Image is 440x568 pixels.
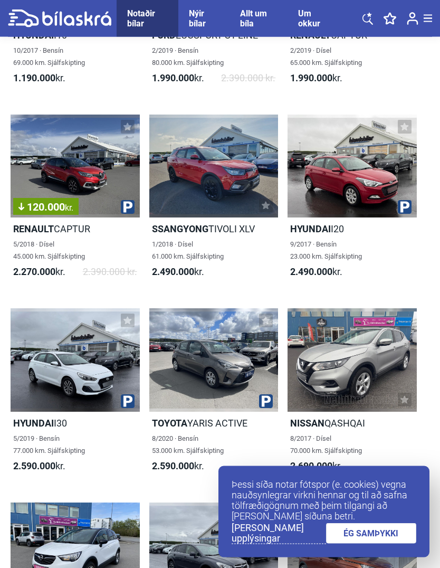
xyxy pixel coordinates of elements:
[298,8,331,29] a: Um okkur
[189,8,219,29] a: Nýir bílar
[326,523,417,544] a: ÉG SAMÞYKKI
[290,267,332,278] b: 2.490.000
[152,47,224,67] span: 2/2019 · Bensín 80.000 km. Sjálfskipting
[152,72,204,84] span: kr.
[232,523,326,544] a: [PERSON_NAME] upplýsingar
[18,202,73,213] span: 120.000
[290,224,331,235] b: Hyundai
[13,241,85,261] span: 5/2018 · Dísel 45.000 km. Sjálfskipting
[290,461,332,472] b: 2.690.000
[13,418,54,429] b: Hyundai
[290,241,362,261] span: 9/2017 · Bensín 23.000 km. Sjálfskipting
[121,395,135,409] img: parking.png
[13,73,55,84] b: 1.190.000
[127,8,168,29] a: Notaðir bílar
[232,479,416,522] p: Þessi síða notar fótspor (e. cookies) vegna nauðsynlegrar virkni hennar og til að safna tölfræðig...
[290,418,324,429] b: Nissan
[13,30,54,41] b: Hyundai
[288,418,417,430] h2: QASHQAI
[152,461,194,472] b: 2.590.000
[149,223,279,235] h2: TIVOLI XLV
[290,460,342,472] span: kr.
[152,267,194,278] b: 2.490.000
[13,461,55,472] b: 2.590.000
[240,8,277,29] a: Allt um bíla
[398,201,412,214] img: parking.png
[290,47,362,67] span: 2/2019 · Dísel 65.000 km. Sjálfskipting
[152,418,187,429] b: Toyota
[11,115,140,288] a: 120.000kr.RenaultCAPTUR5/2018 · Dísel45.000 km. Sjálfskipting2.270.000kr.2.390.000 kr.
[152,435,224,455] span: 8/2020 · Bensín 53.000 km. Sjálfskipting
[11,418,140,430] h2: I30
[11,223,140,235] h2: CAPTUR
[11,309,140,482] a: HyundaiI305/2019 · Bensín77.000 km. Sjálfskipting2.590.000kr.
[152,30,176,41] b: Ford
[13,266,65,278] span: kr.
[13,435,85,455] span: 5/2019 · Bensín 77.000 km. Sjálfskipting
[121,201,135,214] img: parking.png
[288,309,417,482] a: NissanQASHQAI8/2017 · Dísel70.000 km. Sjálfskipting2.690.000kr.
[288,223,417,235] h2: I20
[290,435,362,455] span: 8/2017 · Dísel 70.000 km. Sjálfskipting
[13,267,55,278] b: 2.270.000
[152,266,204,278] span: kr.
[288,115,417,288] a: HyundaiI209/2017 · Bensín23.000 km. Sjálfskipting2.490.000kr.
[65,203,73,213] span: kr.
[152,224,208,235] b: Ssangyong
[152,73,194,84] b: 1.990.000
[83,266,137,278] span: 2.390.000 kr.
[152,241,224,261] span: 1/2018 · Dísel 61.000 km. Sjálfskipting
[407,12,418,25] img: user-login.svg
[290,72,342,84] span: kr.
[13,224,54,235] b: Renault
[149,115,279,288] a: SsangyongTIVOLI XLV1/2018 · Dísel61.000 km. Sjálfskipting2.490.000kr.
[221,72,275,84] span: 2.390.000 kr.
[13,47,85,67] span: 10/2017 · Bensín 69.000 km. Sjálfskipting
[259,395,273,409] img: parking.png
[152,460,204,472] span: kr.
[13,72,65,84] span: kr.
[149,309,279,482] a: ToyotaYARIS ACTIVE8/2020 · Bensín53.000 km. Sjálfskipting2.590.000kr.
[149,418,279,430] h2: YARIS ACTIVE
[13,460,65,472] span: kr.
[290,30,331,41] b: Renault
[290,73,332,84] b: 1.990.000
[290,266,342,278] span: kr.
